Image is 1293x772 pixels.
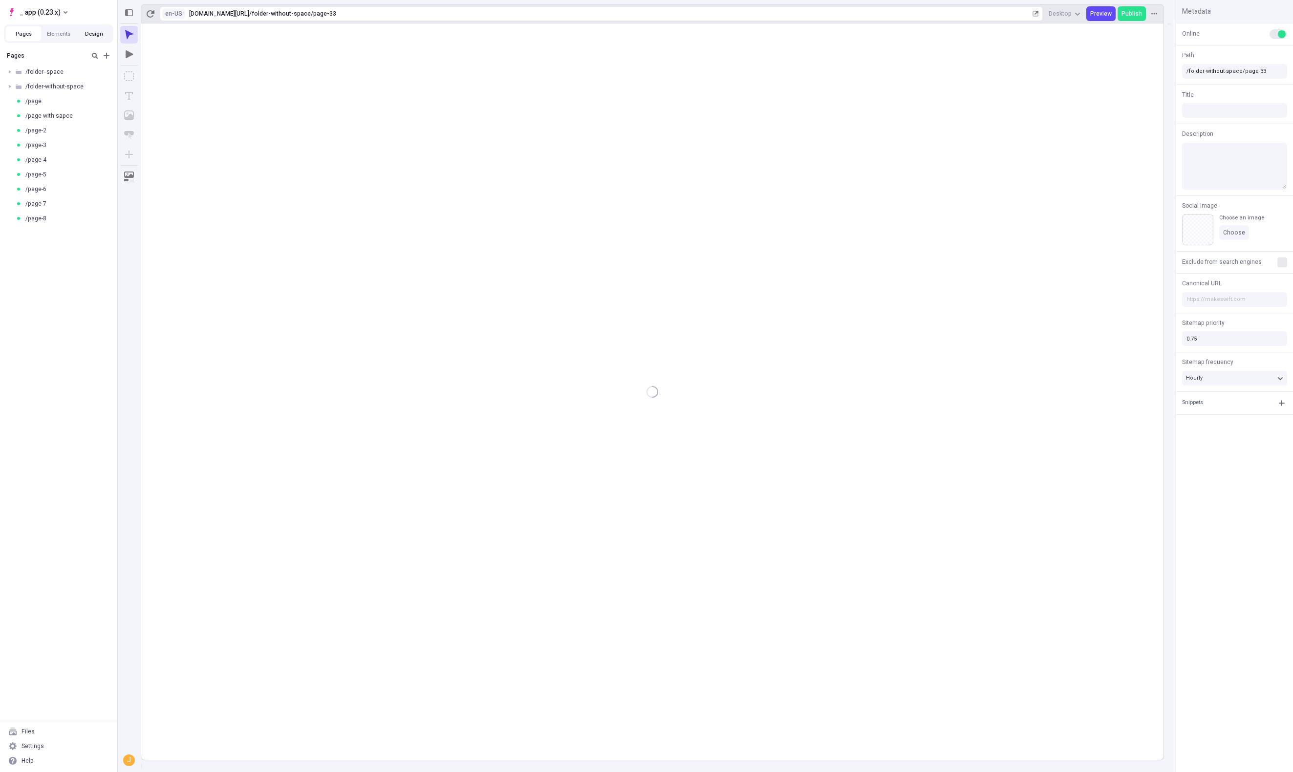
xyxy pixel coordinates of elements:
[25,112,73,120] span: /page with sapce
[1182,319,1225,327] span: Sitemap priority
[101,50,112,62] button: Add new
[25,156,46,164] span: /page-4
[1045,6,1084,21] button: Desktop
[1121,10,1142,18] span: Publish
[120,107,138,124] button: Image
[1182,257,1262,266] span: Exclude from search engines
[189,10,249,18] div: [URL][DOMAIN_NAME]
[41,26,76,41] button: Elements
[249,10,252,18] div: /
[162,9,185,19] button: Open locale picker
[25,97,42,105] span: /page
[1182,292,1287,307] input: https://makeswift.com
[22,728,35,735] div: Files
[1182,90,1194,99] span: Title
[1182,129,1213,138] span: Description
[20,6,61,18] span: _ app (0.23.x)
[25,127,46,134] span: /page-2
[120,126,138,144] button: Button
[1186,374,1203,382] span: Hourly
[25,68,64,76] span: /folder--space
[1223,229,1245,236] span: Choose
[25,200,46,208] span: /page-7
[1219,214,1264,221] div: Choose an image
[6,26,41,41] button: Pages
[120,67,138,85] button: Box
[1118,6,1146,21] button: Publish
[1182,358,1233,366] span: Sitemap frequency
[7,52,85,60] div: Pages
[1182,399,1203,407] div: Snippets
[1182,279,1222,288] span: Canonical URL
[25,185,46,193] span: /page-6
[4,5,71,20] button: Select site
[25,83,84,90] span: /folder-without-space
[1090,10,1112,18] span: Preview
[1182,51,1194,60] span: Path
[124,755,134,765] div: j
[1219,225,1249,240] button: Choose
[25,214,46,222] span: /page-8
[25,141,46,149] span: /page-3
[120,87,138,105] button: Text
[252,10,1031,18] div: folder-without-space/page-33
[1049,10,1072,18] span: Desktop
[25,171,46,178] span: /page-5
[1182,29,1200,38] span: Online
[1086,6,1116,21] button: Preview
[76,26,111,41] button: Design
[22,742,44,750] div: Settings
[22,757,34,765] div: Help
[1182,201,1217,210] span: Social Image
[165,9,182,18] span: en-US
[1182,371,1287,386] button: Hourly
